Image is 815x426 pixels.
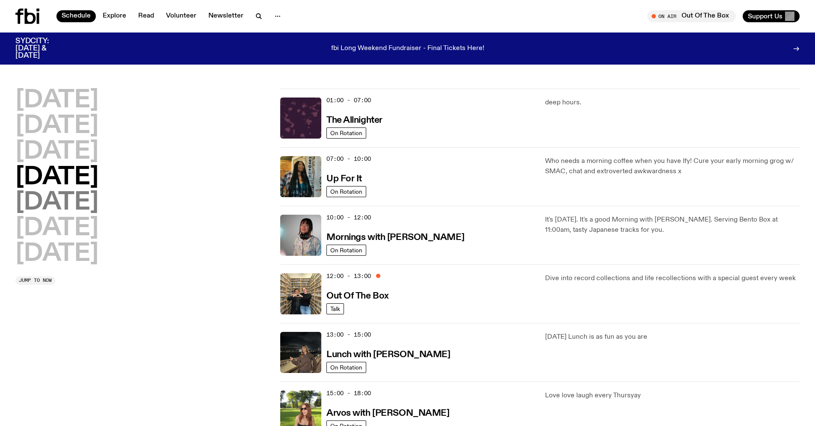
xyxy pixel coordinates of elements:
span: 15:00 - 18:00 [326,389,371,397]
p: It's [DATE]. It's a good Morning with [PERSON_NAME]. Serving Bento Box at 11:00am, tasty Japanese... [545,215,800,235]
button: [DATE] [15,140,98,164]
a: Up For It [326,173,362,183]
a: The Allnighter [326,114,382,125]
span: Talk [330,306,340,312]
span: Jump to now [19,278,52,283]
p: Love love laugh every Thursyay [545,390,800,401]
button: [DATE] [15,89,98,112]
button: Jump to now [15,276,55,285]
a: Arvos with [PERSON_NAME] [326,407,449,418]
p: fbi Long Weekend Fundraiser - Final Tickets Here! [331,45,484,53]
p: [DATE] Lunch is as fun as you are [545,332,800,342]
span: On Rotation [330,247,362,254]
span: On Rotation [330,364,362,371]
button: [DATE] [15,114,98,138]
p: deep hours. [545,98,800,108]
a: Mornings with [PERSON_NAME] [326,231,464,242]
img: Ify - a Brown Skin girl with black braided twists, looking up to the side with her tongue stickin... [280,156,321,197]
img: Matt and Kate stand in the music library and make a heart shape with one hand each. [280,273,321,314]
a: Volunteer [161,10,202,22]
a: Schedule [56,10,96,22]
a: Newsletter [203,10,249,22]
span: On Rotation [330,189,362,195]
button: [DATE] [15,191,98,215]
a: Out Of The Box [326,290,389,301]
span: 13:00 - 15:00 [326,331,371,339]
p: Who needs a morning coffee when you have Ify! Cure your early morning grog w/ SMAC, chat and extr... [545,156,800,177]
span: Support Us [748,12,782,20]
a: On Rotation [326,186,366,197]
h3: SYDCITY: [DATE] & [DATE] [15,38,70,59]
h3: Mornings with [PERSON_NAME] [326,233,464,242]
a: On Rotation [326,245,366,256]
span: 12:00 - 13:00 [326,272,371,280]
a: Explore [98,10,131,22]
span: 07:00 - 10:00 [326,155,371,163]
span: On Rotation [330,130,362,136]
h3: Arvos with [PERSON_NAME] [326,409,449,418]
p: Dive into record collections and life recollections with a special guest every week [545,273,800,284]
img: Izzy Page stands above looking down at Opera Bar. She poses in front of the Harbour Bridge in the... [280,332,321,373]
a: Read [133,10,159,22]
button: [DATE] [15,166,98,189]
img: Kana Frazer is smiling at the camera with her head tilted slightly to her left. She wears big bla... [280,215,321,256]
span: 01:00 - 07:00 [326,96,371,104]
a: On Rotation [326,127,366,139]
a: Lunch with [PERSON_NAME] [326,349,450,359]
a: Talk [326,303,344,314]
a: On Rotation [326,362,366,373]
h3: Up For It [326,175,362,183]
span: 10:00 - 12:00 [326,213,371,222]
button: Support Us [743,10,800,22]
button: [DATE] [15,216,98,240]
h3: The Allnighter [326,116,382,125]
h3: Lunch with [PERSON_NAME] [326,350,450,359]
h3: Out Of The Box [326,292,389,301]
button: [DATE] [15,242,98,266]
button: On AirOut Of The Box [647,10,736,22]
